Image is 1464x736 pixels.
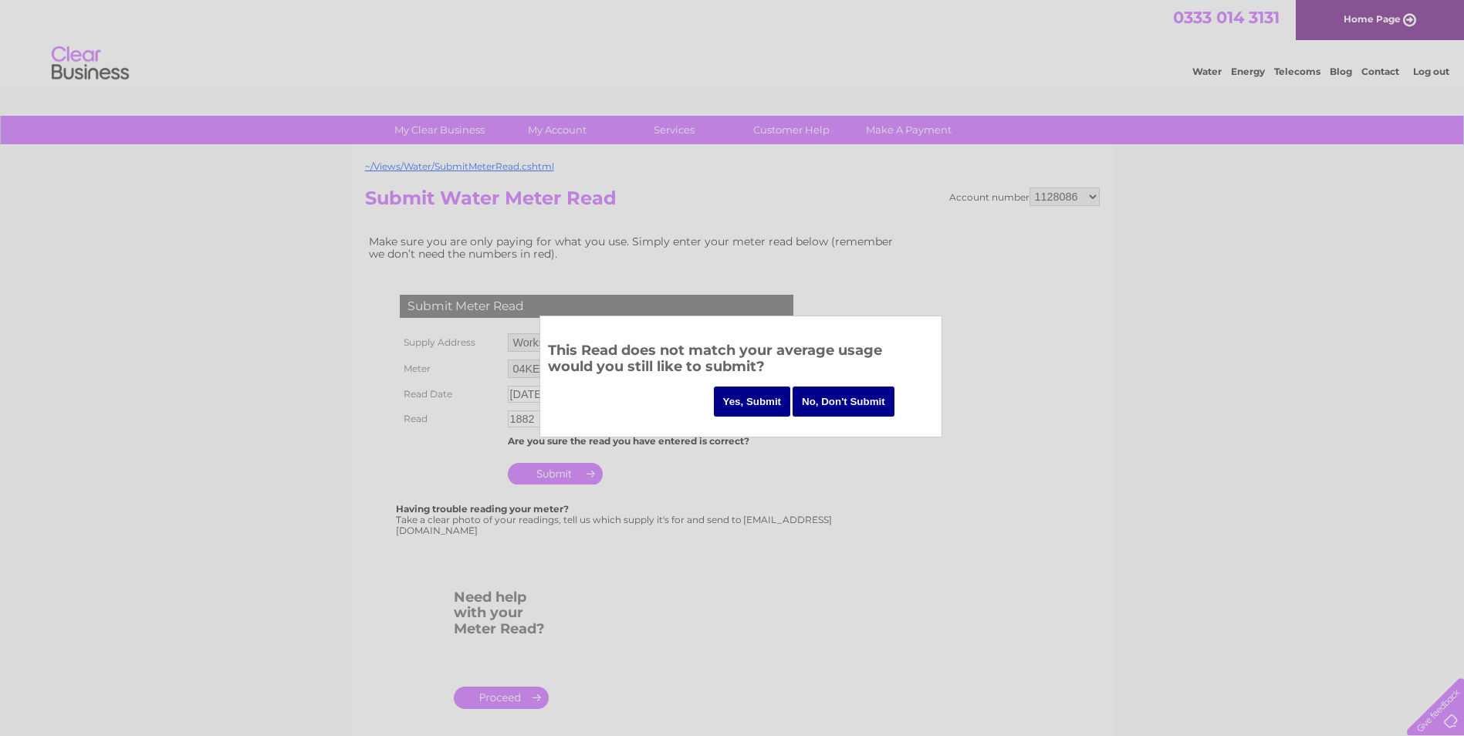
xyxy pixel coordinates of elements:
[548,339,934,382] h3: This Read does not match your average usage would you still like to submit?
[714,387,791,417] input: Yes, Submit
[1173,8,1280,27] a: 0333 014 3131
[51,40,130,87] img: logo.png
[793,387,894,417] input: No, Don't Submit
[1361,66,1399,77] a: Contact
[368,8,1097,75] div: Clear Business is a trading name of Verastar Limited (registered in [GEOGRAPHIC_DATA] No. 3667643...
[1231,66,1265,77] a: Energy
[1274,66,1320,77] a: Telecoms
[1192,66,1222,77] a: Water
[1413,66,1449,77] a: Log out
[1330,66,1352,77] a: Blog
